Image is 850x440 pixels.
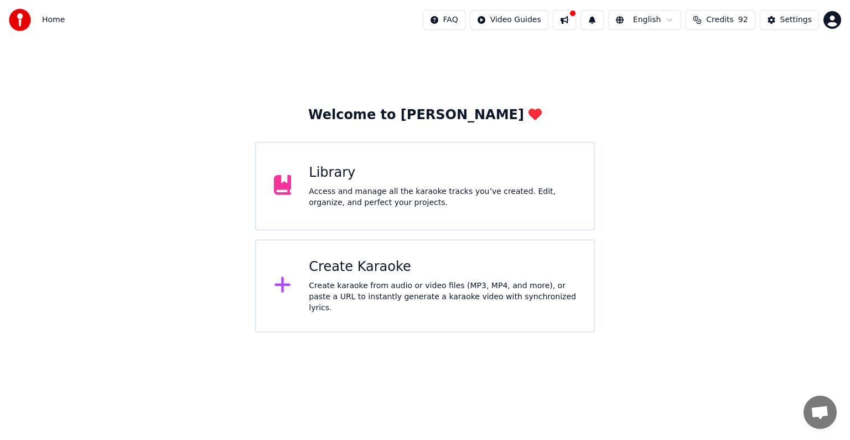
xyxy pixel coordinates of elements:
[686,10,755,30] button: Credits92
[42,14,65,25] span: Home
[309,186,576,208] div: Access and manage all the karaoke tracks you’ve created. Edit, organize, and perfect your projects.
[308,106,542,124] div: Welcome to [PERSON_NAME]
[804,396,837,429] div: Open chat
[423,10,465,30] button: FAQ
[9,9,31,31] img: youka
[309,164,576,182] div: Library
[309,258,576,276] div: Create Karaoke
[706,14,733,25] span: Credits
[760,10,819,30] button: Settings
[738,14,748,25] span: 92
[780,14,812,25] div: Settings
[470,10,548,30] button: Video Guides
[309,280,576,314] div: Create karaoke from audio or video files (MP3, MP4, and more), or paste a URL to instantly genera...
[42,14,65,25] nav: breadcrumb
